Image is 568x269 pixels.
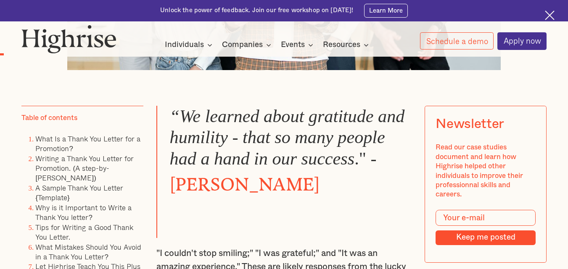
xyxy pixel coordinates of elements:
em: “We learned about gratitude and humility - that so many people had a hand in our success [170,106,405,168]
a: Schedule a demo [420,32,494,50]
a: Tips for Writing a Good Thank You Letter. [35,222,133,243]
a: What Is a Thank You Letter for a Promotion? [35,133,140,154]
div: Read our case studies document and learn how Highrise helped other individuals to improve their p... [436,143,536,199]
div: Events [281,40,305,50]
div: Unlock the power of feedback. Join our free workshop on [DATE]! [160,6,353,15]
div: Individuals [165,40,204,50]
blockquote: ." - [156,106,412,238]
a: A Sample Thank You Letter {Template} [35,182,123,203]
a: Why is it Important to Write a Thank You letter? [35,202,132,223]
form: Modal Form [436,210,536,245]
div: Events [281,40,316,50]
a: What Mistakes Should You Avoid in a Thank You Letter? [35,241,141,262]
div: Companies [222,40,274,50]
div: Resources [323,40,371,50]
div: Individuals [165,40,215,50]
strong: [PERSON_NAME] [170,174,320,185]
input: Keep me posted [436,230,536,245]
div: Table of contents [21,113,77,123]
img: Cross icon [545,10,555,20]
a: Apply now [497,32,547,50]
div: Newsletter [436,117,504,132]
input: Your e-mail [436,210,536,226]
div: Companies [222,40,263,50]
img: Highrise logo [21,25,116,53]
div: Resources [323,40,360,50]
a: Learn More [364,4,408,18]
a: Writing a Thank You Letter for Promotion. (A step-by-[PERSON_NAME]) [35,153,134,184]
